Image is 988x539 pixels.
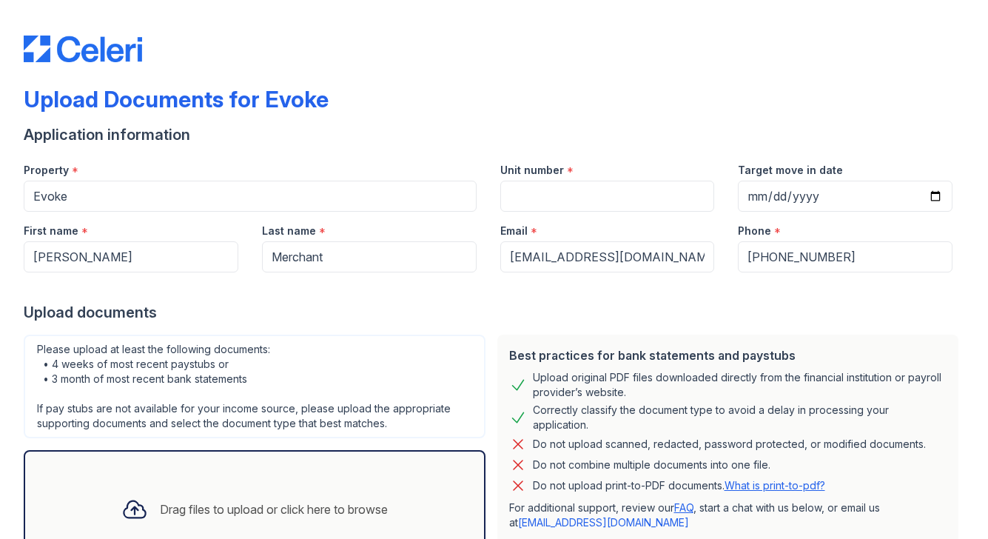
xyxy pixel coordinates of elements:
div: Drag files to upload or click here to browse [160,500,388,518]
div: Best practices for bank statements and paystubs [509,346,947,364]
a: FAQ [674,501,693,514]
div: Correctly classify the document type to avoid a delay in processing your application. [533,403,947,432]
div: Upload Documents for Evoke [24,86,329,113]
div: Upload documents [24,302,964,323]
p: For additional support, review our , start a chat with us below, or email us at [509,500,947,530]
p: Do not upload print-to-PDF documents. [533,478,825,493]
a: What is print-to-pdf? [725,479,825,492]
label: Target move in date [738,163,843,178]
div: Please upload at least the following documents: • 4 weeks of most recent paystubs or • 3 month of... [24,335,485,438]
a: [EMAIL_ADDRESS][DOMAIN_NAME] [518,516,689,529]
img: CE_Logo_Blue-a8612792a0a2168367f1c8372b55b34899dd931a85d93a1a3d3e32e68fde9ad4.png [24,36,142,62]
div: Do not combine multiple documents into one file. [533,456,770,474]
div: Do not upload scanned, redacted, password protected, or modified documents. [533,435,926,453]
label: First name [24,224,78,238]
div: Application information [24,124,964,145]
div: Upload original PDF files downloaded directly from the financial institution or payroll provider’... [533,370,947,400]
label: Last name [262,224,316,238]
label: Phone [738,224,771,238]
label: Email [500,224,528,238]
label: Property [24,163,69,178]
label: Unit number [500,163,564,178]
